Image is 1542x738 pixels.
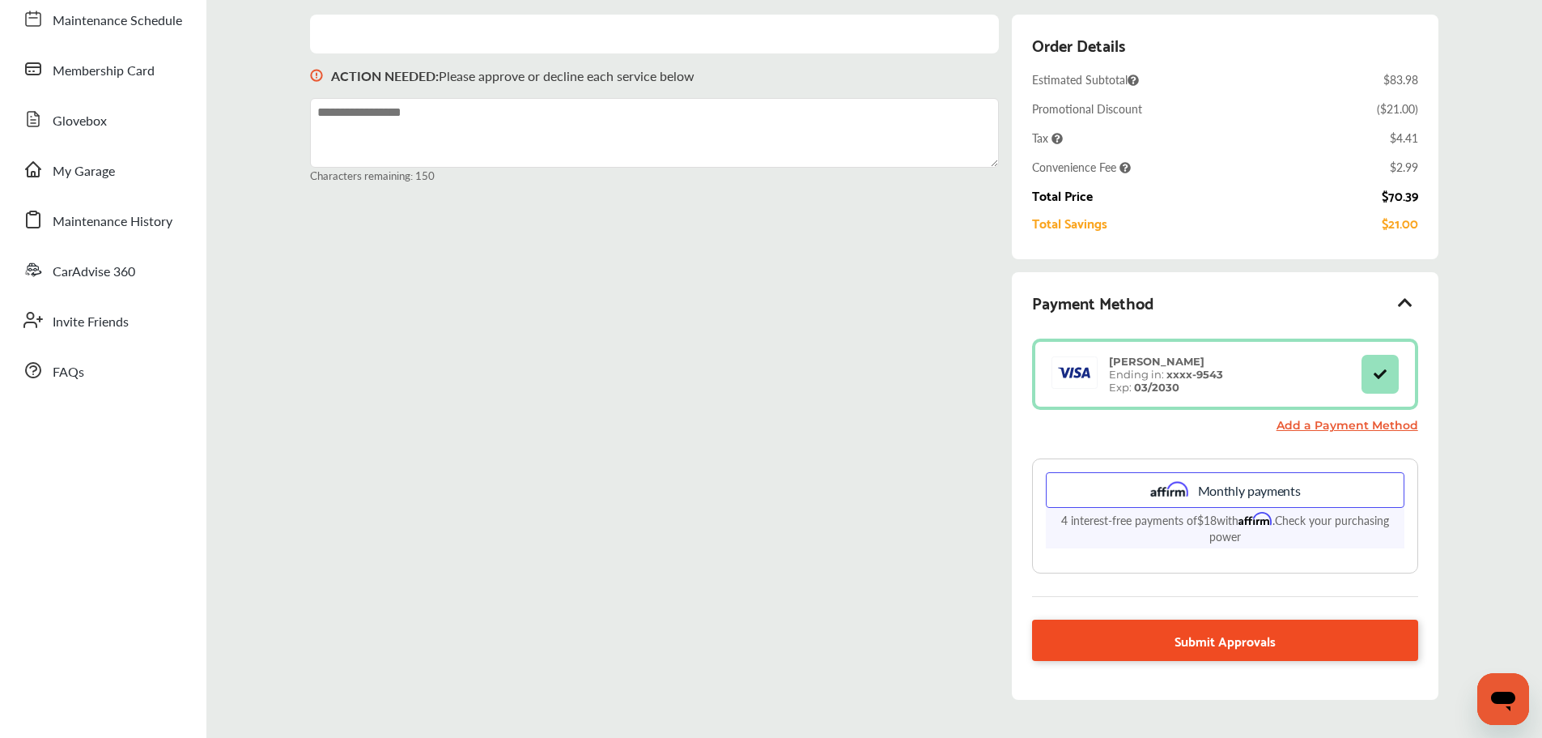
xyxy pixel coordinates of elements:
[1032,31,1125,58] div: Order Details
[53,11,182,32] span: Maintenance Schedule
[1377,100,1418,117] div: ( $21.00 )
[1032,159,1131,175] span: Convenience Fee
[53,312,129,333] span: Invite Friends
[1032,188,1093,203] div: Total Price
[15,148,190,190] a: My Garage
[15,198,190,241] a: Maintenance History
[1032,215,1107,230] div: Total Savings
[1209,512,1389,544] a: Check your purchasing power - Learn more about Affirm Financing (opens in modal)
[53,211,172,232] span: Maintenance History
[1032,288,1417,316] div: Payment Method
[15,349,190,391] a: FAQs
[53,262,135,283] span: CarAdvise 360
[1134,381,1179,394] strong: 03/2030
[1277,418,1418,433] a: Add a Payment Method
[1382,188,1418,203] div: $70.39
[1032,620,1417,661] a: Submit Approvals
[1046,508,1404,548] p: 4 interest-free payments of with .
[15,299,190,341] a: Invite Friends
[1238,512,1272,526] span: Affirm
[310,168,999,183] small: Characters remaining: 150
[1166,368,1223,381] strong: xxxx- 9543
[1032,130,1063,146] span: Tax
[1477,673,1529,725] iframe: Button to launch messaging window
[53,161,115,182] span: My Garage
[1150,480,1188,500] img: affirm.ee73cc9f.svg
[1390,159,1418,175] div: $2.99
[15,48,190,90] a: Membership Card
[15,249,190,291] a: CarAdvise 360
[1197,512,1217,528] span: $18
[1109,355,1204,368] strong: [PERSON_NAME]
[1032,100,1142,117] div: Promotional Discount
[331,66,695,85] p: Please approve or decline each service below
[1383,71,1418,87] div: $83.98
[331,66,439,85] b: ACTION NEEDED :
[1175,629,1276,651] span: Submit Approvals
[15,98,190,140] a: Glovebox
[310,53,323,98] img: svg+xml;base64,PHN2ZyB3aWR0aD0iMTYiIGhlaWdodD0iMTciIHZpZXdCb3g9IjAgMCAxNiAxNyIgZmlsbD0ibm9uZSIgeG...
[53,61,155,82] span: Membership Card
[1046,472,1404,508] div: Monthly payments
[53,111,107,132] span: Glovebox
[1101,355,1231,394] div: Ending in: Exp:
[1032,71,1139,87] span: Estimated Subtotal
[53,362,84,383] span: FAQs
[1382,215,1418,230] div: $21.00
[1390,130,1418,146] div: $4.41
